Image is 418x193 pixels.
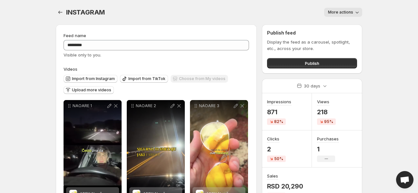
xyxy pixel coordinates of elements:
[267,58,357,68] button: Publish
[267,108,291,116] p: 871
[274,156,283,161] span: 50%
[267,173,278,179] h3: Sales
[267,98,291,105] h3: Impressions
[64,33,86,38] span: Feed name
[305,60,319,66] span: Publish
[267,145,286,153] p: 2
[128,76,165,81] span: Import from TikTok
[267,30,357,36] h2: Publish feed
[304,83,320,89] p: 30 days
[73,103,106,108] p: NAOARE 1
[56,8,65,17] button: Settings
[267,182,303,190] p: RSD 20,290
[317,98,329,105] h3: Views
[72,76,115,81] span: Import from Instagram
[120,75,168,83] button: Import from TikTok
[317,136,339,142] h3: Purchases
[396,171,413,188] div: Open chat
[317,108,336,116] p: 218
[267,136,279,142] h3: Clicks
[66,8,105,16] span: INSTAGRAM
[324,119,333,124] span: 95%
[324,8,362,17] button: More actions
[328,10,353,15] span: More actions
[267,39,357,52] p: Display the feed as a carousel, spotlight, etc., across your store.
[64,86,114,94] button: Upload more videos
[317,145,339,153] p: 1
[136,103,169,108] p: NAOARE 2
[72,87,111,93] span: Upload more videos
[274,119,283,124] span: 82%
[64,66,77,72] span: Videos
[199,103,233,108] p: NAOARE 3
[64,75,117,83] button: Import from Instagram
[64,52,101,57] span: Visible only to you.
